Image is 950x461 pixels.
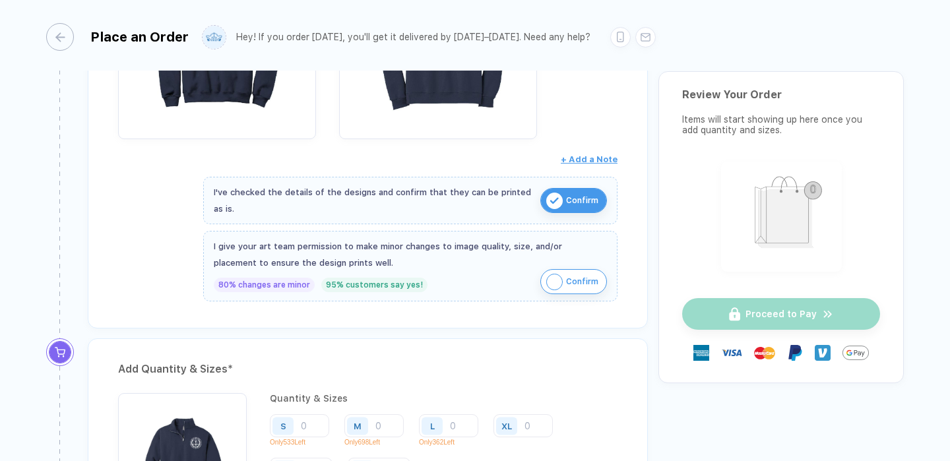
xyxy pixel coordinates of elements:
[214,238,607,271] div: I give your art team permission to make minor changes to image quality, size, and/or placement to...
[815,345,831,361] img: Venmo
[430,421,435,431] div: L
[214,184,534,217] div: I've checked the details of the designs and confirm that they can be printed as is.
[270,439,339,446] p: Only 533 Left
[214,278,315,292] div: 80% changes are minor
[354,421,362,431] div: M
[540,188,607,213] button: iconConfirm
[682,114,880,135] div: Items will start showing up here once you add quantity and sizes.
[561,149,617,170] button: + Add a Note
[754,342,775,363] img: master-card
[344,439,414,446] p: Only 698 Left
[419,439,488,446] p: Only 362 Left
[546,274,563,290] img: icon
[540,269,607,294] button: iconConfirm
[280,421,286,431] div: S
[561,154,617,164] span: + Add a Note
[118,359,617,380] div: Add Quantity & Sizes
[236,32,590,43] div: Hey! If you order [DATE], you'll get it delivered by [DATE]–[DATE]. Need any help?
[693,345,709,361] img: express
[787,345,803,361] img: Paypal
[682,88,880,101] div: Review Your Order
[270,393,617,404] div: Quantity & Sizes
[501,421,512,431] div: XL
[727,168,836,263] img: shopping_bag.png
[566,271,598,292] span: Confirm
[203,26,226,49] img: user profile
[321,278,427,292] div: 95% customers say yes!
[842,340,869,366] img: GPay
[90,29,189,45] div: Place an Order
[546,193,563,209] img: icon
[566,190,598,211] span: Confirm
[721,342,742,363] img: visa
